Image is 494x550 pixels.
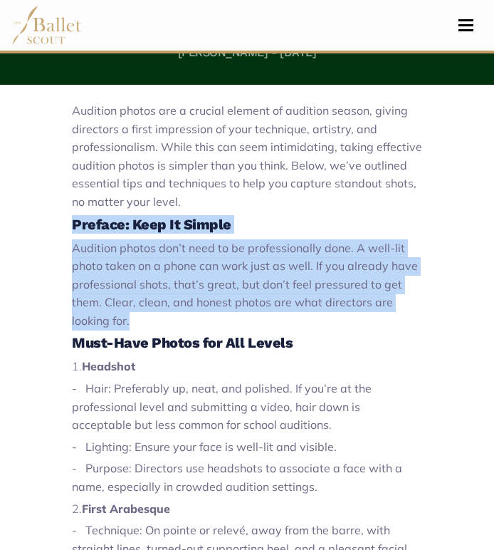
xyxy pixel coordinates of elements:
button: Toggle navigation [449,19,483,32]
strong: Headshot [82,359,135,373]
span: Audition photos are a crucial element of audition season, giving directors a first impression of ... [72,103,422,209]
span: Audition photos don’t need to be professionally done. A well-lit photo taken on a phone can work ... [72,241,418,328]
span: - Lighting: Ensure your face is well-lit and visible. [72,440,337,454]
strong: First Arabesque [82,502,170,516]
strong: Preface: Keep It Simple [72,216,231,233]
span: - Purpose: Directors use headshots to associate a face with a name, especially in crowded auditio... [72,461,402,494]
p: 2. [72,500,422,519]
strong: Must-Have Photos for All Levels [72,334,293,351]
span: - Hair: Preferably up, neat, and polished. If you’re at the professional level and submitting a v... [72,381,372,432]
p: 1. [72,358,422,376]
